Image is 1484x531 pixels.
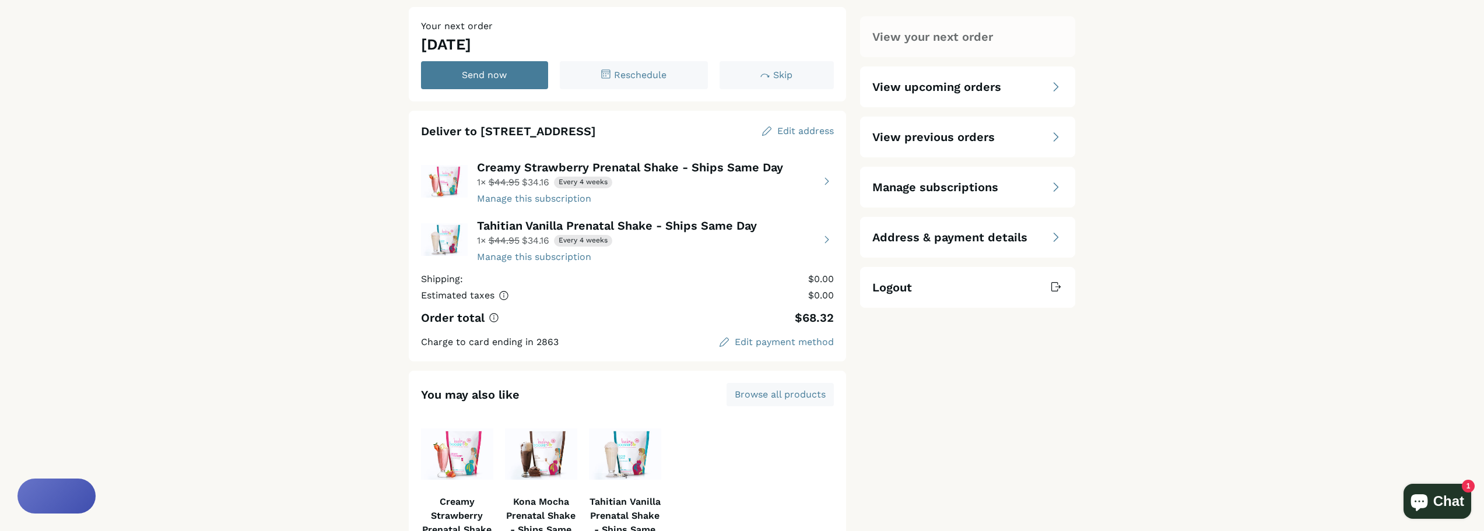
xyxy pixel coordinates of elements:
div: Edit payment method [735,337,834,347]
button: Rewards [17,479,96,514]
span: Edit address [760,124,834,138]
a: View previous orders [860,117,1075,157]
span: Address & payment details [872,229,1027,245]
span: $0.00 [808,273,834,284]
span: Manage subscriptions [872,179,998,195]
a: Logout [860,267,1075,308]
span: Reschedule [614,69,666,80]
h1: Your next order [421,19,834,33]
a: View your next order [860,16,1075,57]
span: View previous orders [872,129,995,145]
span: View upcoming orders [872,79,1001,95]
span: Shipping: [421,273,463,284]
span: Edit payment method [717,335,834,349]
span: Deliver to [STREET_ADDRESS] [421,124,596,138]
span: View your next order [872,29,993,45]
span: Logout [872,279,912,296]
a: Manage subscriptions [860,167,1075,208]
inbox-online-store-chat: Shopify online store chat [1400,484,1475,522]
a: Address & payment details [860,217,1075,258]
span: Send now [462,69,507,80]
span: Charge to card ending in 2863 [421,336,559,347]
span: Skip [773,69,792,80]
button: Browse all products [727,383,834,406]
span: $0.00 [808,290,834,301]
h2: [DATE] [421,36,834,54]
span: You may also like [421,388,520,402]
a: View upcoming orders [860,66,1075,107]
div: Edit address [777,126,834,136]
span: $68.32 [795,311,834,325]
span: Estimated taxes [421,290,494,301]
button: Reschedule [560,61,708,89]
span: Order total [421,311,485,325]
button: Send now [421,61,549,89]
div: Browse all products [735,390,826,399]
button: Skip [720,61,834,89]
